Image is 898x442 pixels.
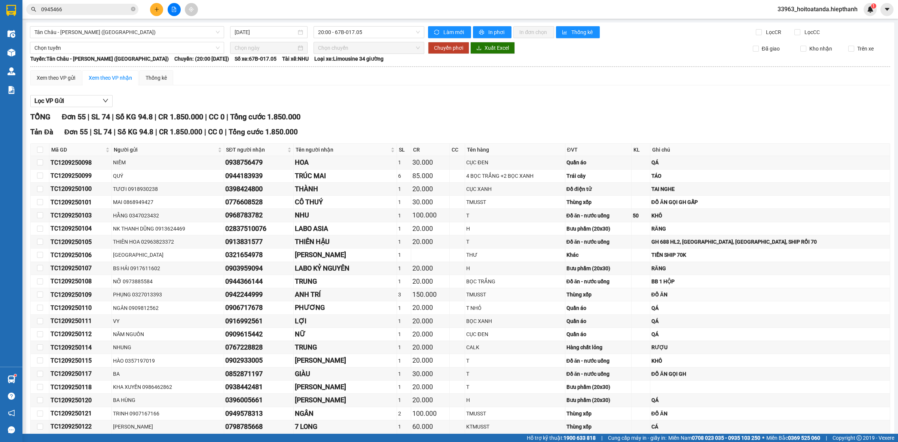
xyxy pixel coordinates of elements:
[295,237,395,247] div: THIÊN HẬU
[51,303,110,313] div: TC1209250110
[103,98,109,104] span: down
[294,222,397,235] td: LABO ASIA
[49,301,112,314] td: TC1209250110
[294,235,397,249] td: THIÊN HẬU
[113,304,223,312] div: NGÂN 0909812562
[51,369,110,378] div: TC1209250117
[465,144,565,156] th: Tên hàng
[398,264,410,272] div: 1
[131,7,135,11] span: close-circle
[466,330,563,338] div: CỤC ĐEN
[651,264,889,272] div: RĂNG
[651,251,889,259] div: TIỀN SHIP 70K
[295,210,395,220] div: NHU
[562,30,568,36] span: bar-chart
[208,128,223,136] span: CC 0
[412,197,448,207] div: 30.000
[466,343,563,351] div: CALK
[884,6,891,13] span: caret-down
[155,128,157,136] span: |
[49,381,112,394] td: TC1209250118
[412,184,448,194] div: 20.000
[651,238,889,246] div: GH 688 HL2, [GEOGRAPHIC_DATA], [GEOGRAPHIC_DATA], SHIP RỒI 70
[466,277,563,286] div: BỌC TRẮNG
[49,341,112,354] td: TC1209250114
[398,290,410,299] div: 3
[113,330,223,338] div: NĂM NGUỒN
[651,357,889,365] div: KHÔ
[189,7,194,12] span: aim
[282,55,309,63] span: Tài xế: NHU
[224,328,294,341] td: 0909615442
[113,211,223,220] div: HẰNG 0347023432
[651,277,889,286] div: BB 1 HỘP
[224,196,294,209] td: 0776608528
[30,128,53,136] span: Tản Đà
[398,330,410,338] div: 1
[428,26,471,38] button: syncLàm mới
[466,198,563,206] div: TMUSST
[651,290,889,299] div: ĐỒ ĂN
[225,263,292,274] div: 0903959094
[651,172,889,180] div: TÁO
[294,288,397,301] td: ANH TRÍ
[225,184,292,194] div: 0398424800
[7,375,15,383] img: warehouse-icon
[565,144,632,156] th: ĐVT
[49,249,112,262] td: TC1209250106
[225,157,292,168] div: 0938756479
[49,315,112,328] td: TC1209250111
[49,288,112,301] td: TC1209250109
[225,197,292,207] div: 0776608528
[651,330,889,338] div: QÁ
[7,67,15,75] img: warehouse-icon
[224,368,294,381] td: 0852871197
[209,112,224,121] span: CC 0
[30,56,169,62] b: Tuyến: Tân Châu - [PERSON_NAME] ([GEOGRAPHIC_DATA])
[224,381,294,394] td: 0938442481
[14,374,16,377] sup: 1
[398,370,410,378] div: 1
[51,290,110,299] div: TC1209250109
[412,342,448,353] div: 20.000
[150,3,163,16] button: plus
[412,263,448,274] div: 20.000
[7,30,15,38] img: warehouse-icon
[867,6,874,13] img: icon-new-feature
[34,27,220,38] span: Tân Châu - Hồ Chí Minh (Giường)
[224,222,294,235] td: 02837510076
[225,369,292,379] div: 0852871197
[51,343,110,352] div: TC1209250114
[225,355,292,366] div: 0902933005
[294,354,397,367] td: KIỀU OANH
[485,44,509,52] span: Xuất Excel
[294,262,397,275] td: LABO KỶ NGUYÊN
[450,144,465,156] th: CC
[113,290,223,299] div: PHỤNG 0327013393
[566,172,630,180] div: Trái cây
[872,3,875,9] span: 1
[566,198,630,206] div: Thùng xốp
[113,185,223,193] div: TƯƠI 0918930238
[90,128,92,136] span: |
[398,343,410,351] div: 1
[466,357,563,365] div: T
[566,370,630,378] div: Đồ ăn - nước uống
[412,369,448,379] div: 30.000
[295,329,395,339] div: NỮ
[294,275,397,288] td: TRUNG
[116,112,153,121] span: Số KG 94.8
[294,183,397,196] td: THÀNH
[466,370,563,378] div: T
[49,328,112,341] td: TC1209250112
[650,144,890,156] th: Ghi chú
[633,211,649,220] div: 50
[225,289,292,300] div: 0942244999
[651,225,889,233] div: RĂNG
[412,316,448,326] div: 20.000
[224,183,294,196] td: 0398424800
[51,184,110,193] div: TC1209250100
[34,96,64,106] span: Lọc VP Gửi
[155,112,156,121] span: |
[224,301,294,314] td: 0906717678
